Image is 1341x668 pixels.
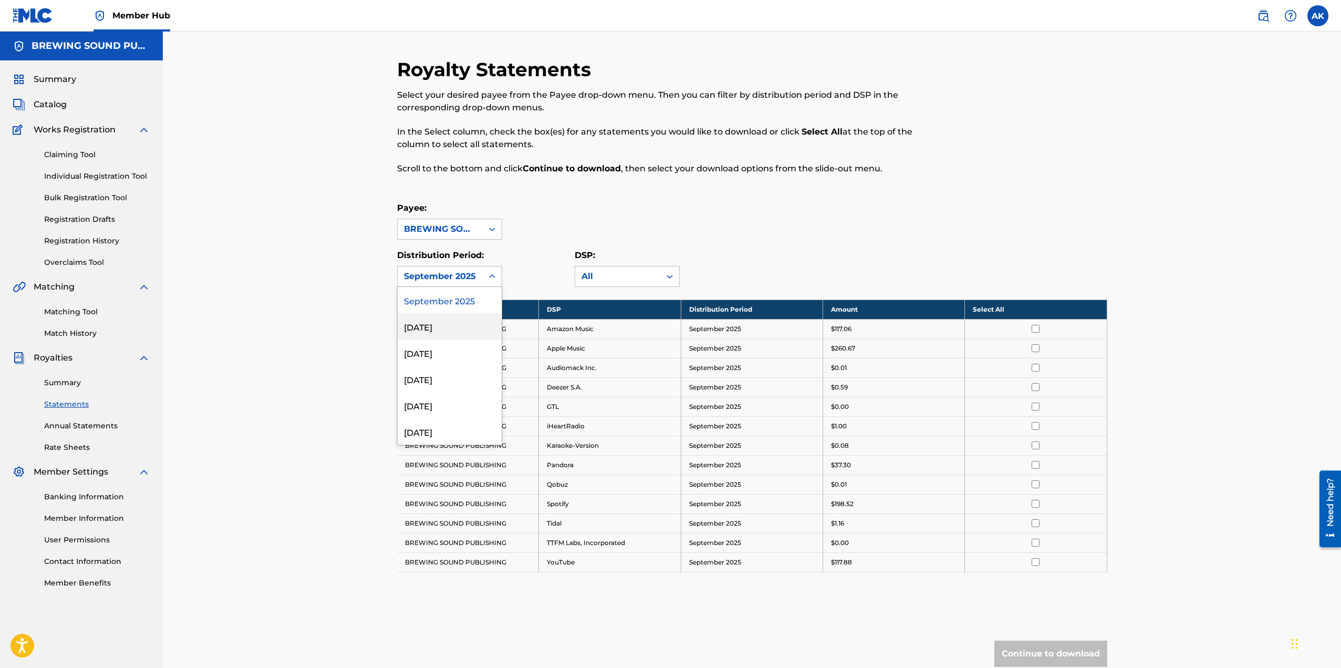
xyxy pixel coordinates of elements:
td: September 2025 [681,397,823,416]
th: Distribution Period [681,300,823,319]
th: Amount [823,300,964,319]
a: Registration Drafts [44,214,150,225]
a: Contact Information [44,556,150,567]
td: Apple Music [539,338,681,358]
td: September 2025 [681,436,823,455]
img: MLC Logo [13,8,53,23]
a: Member Information [44,513,150,524]
a: Member Benefits [44,578,150,589]
img: Works Registration [13,124,26,136]
p: $198.52 [831,499,854,509]
div: [DATE] [398,340,502,366]
img: expand [138,352,150,364]
h5: BREWING SOUND PUBLISHING [32,40,150,52]
img: Royalties [13,352,25,364]
td: BREWING SOUND PUBLISHING [397,533,539,552]
div: [DATE] [398,418,502,445]
span: Works Registration [34,124,116,136]
a: Banking Information [44,491,150,502]
p: $0.01 [831,480,847,489]
span: Matching [34,281,75,293]
td: September 2025 [681,475,823,494]
div: September 2025 [404,270,476,283]
label: DSP: [575,250,595,260]
td: Qobuz [539,475,681,494]
a: Bulk Registration Tool [44,192,150,203]
span: Member Hub [112,9,170,22]
p: $0.59 [831,383,848,392]
td: TTFM Labs, Incorporated [539,533,681,552]
span: Summary [34,73,76,86]
strong: Continue to download [523,163,621,173]
p: $117.06 [831,324,851,334]
p: Select your desired payee from the Payee drop-down menu. Then you can filter by distribution peri... [397,89,944,114]
iframe: Chat Widget [1288,618,1341,668]
th: DSP [539,300,681,319]
th: Select All [965,300,1107,319]
a: Overclaims Tool [44,257,150,268]
iframe: Resource Center [1312,466,1341,551]
td: September 2025 [681,338,823,358]
p: $0.08 [831,441,849,450]
a: SummarySummary [13,73,76,86]
td: BREWING SOUND PUBLISHING [397,455,539,475]
img: Accounts [13,40,25,53]
td: Pandora [539,455,681,475]
div: [DATE] [398,366,502,392]
td: September 2025 [681,513,823,533]
a: Claiming Tool [44,149,150,160]
td: September 2025 [681,319,823,338]
a: CatalogCatalog [13,98,67,111]
p: $1.16 [831,519,844,528]
td: iHeartRadio [539,416,681,436]
td: September 2025 [681,455,823,475]
td: GTL [539,397,681,416]
div: User Menu [1307,5,1328,26]
img: Top Rightsholder [93,9,106,22]
p: $0.00 [831,538,849,548]
td: September 2025 [681,494,823,513]
div: BREWING SOUND PUBLISHING [404,223,476,235]
a: Annual Statements [44,420,150,431]
td: September 2025 [681,377,823,397]
span: Royalties [34,352,72,364]
img: expand [138,466,150,478]
p: $0.00 [831,402,849,412]
img: expand [138,281,150,293]
span: Member Settings [34,466,108,478]
td: September 2025 [681,358,823,377]
div: All [581,270,654,283]
td: Deezer S.A. [539,377,681,397]
a: Registration History [44,235,150,246]
a: Rate Sheets [44,442,150,453]
p: $260.67 [831,344,855,353]
td: September 2025 [681,552,823,572]
img: help [1284,9,1297,22]
p: $117.88 [831,558,852,567]
div: Drag [1292,628,1298,660]
img: search [1257,9,1270,22]
td: BREWING SOUND PUBLISHING [397,475,539,494]
img: Catalog [13,98,25,111]
div: [DATE] [398,313,502,340]
a: Statements [44,399,150,410]
td: Tidal [539,513,681,533]
div: [DATE] [398,392,502,418]
a: Individual Registration Tool [44,171,150,182]
td: YouTube [539,552,681,572]
td: Amazon Music [539,319,681,338]
a: Summary [44,377,150,388]
p: $37.30 [831,460,851,470]
p: $1.00 [831,422,847,431]
a: Public Search [1253,5,1274,26]
a: Match History [44,328,150,339]
strong: Select All [802,127,843,137]
td: BREWING SOUND PUBLISHING [397,494,539,513]
td: Spotify [539,494,681,513]
td: September 2025 [681,533,823,552]
div: September 2025 [398,287,502,313]
td: BREWING SOUND PUBLISHING [397,513,539,533]
div: Help [1280,5,1301,26]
